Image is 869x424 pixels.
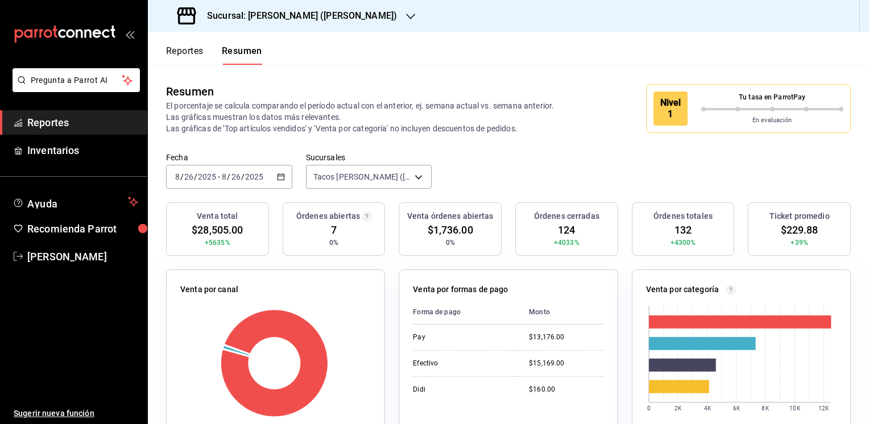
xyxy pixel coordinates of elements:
[781,222,818,238] span: $229.88
[674,405,682,411] text: 2K
[554,238,580,248] span: +4033%
[27,221,138,236] span: Recomienda Parrot
[413,359,511,368] div: Efectivo
[818,405,829,411] text: 12K
[27,115,138,130] span: Reportes
[180,172,184,181] span: /
[245,172,264,181] input: ----
[762,405,769,411] text: 8K
[701,116,844,126] p: En evaluación
[166,153,292,161] label: Fecha
[529,385,604,394] div: $160.00
[413,332,511,342] div: Pay
[674,222,692,238] span: 132
[27,195,123,209] span: Ayuda
[653,210,713,222] h3: Órdenes totales
[791,238,808,248] span: +39%
[701,92,844,102] p: Tu tasa en ParrotPay
[180,284,238,296] p: Venta por canal
[31,74,122,86] span: Pregunta a Parrot AI
[166,45,204,65] button: Reportes
[529,359,604,368] div: $15,169.00
[125,30,134,39] button: open_drawer_menu
[413,385,511,394] div: Didi
[14,408,138,419] span: Sugerir nueva función
[218,172,220,181] span: -
[306,153,432,161] label: Sucursales
[769,210,830,222] h3: Ticket promedio
[520,300,604,325] th: Monto
[166,45,262,65] div: navigation tabs
[646,284,719,296] p: Venta por categoría
[198,9,397,23] h3: Sucursal: [PERSON_NAME] ([PERSON_NAME])
[241,172,245,181] span: /
[313,171,411,182] span: Tacos [PERSON_NAME] ([PERSON_NAME])
[227,172,230,181] span: /
[197,172,217,181] input: ----
[27,143,138,158] span: Inventarios
[197,210,238,222] h3: Venta total
[407,210,494,222] h3: Venta órdenes abiertas
[733,405,740,411] text: 6K
[166,83,214,100] div: Resumen
[184,172,194,181] input: --
[194,172,197,181] span: /
[558,222,575,238] span: 124
[329,238,338,248] span: 0%
[413,284,508,296] p: Venta por formas de pago
[221,172,227,181] input: --
[296,210,360,222] h3: Órdenes abiertas
[446,238,455,248] span: 0%
[789,405,800,411] text: 10K
[205,238,230,248] span: +5635%
[331,222,337,238] span: 7
[27,249,138,264] span: [PERSON_NAME]
[192,222,243,238] span: $28,505.00
[13,68,140,92] button: Pregunta a Parrot AI
[671,238,696,248] span: +4300%
[704,405,711,411] text: 4K
[222,45,262,65] button: Resumen
[166,100,565,134] p: El porcentaje se calcula comparando el período actual con el anterior, ej. semana actual vs. sema...
[175,172,180,181] input: --
[428,222,473,238] span: $1,736.00
[231,172,241,181] input: --
[8,82,140,94] a: Pregunta a Parrot AI
[529,332,604,342] div: $13,176.00
[413,300,520,325] th: Forma de pago
[534,210,599,222] h3: Órdenes cerradas
[653,92,688,126] div: Nivel 1
[647,405,651,411] text: 0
